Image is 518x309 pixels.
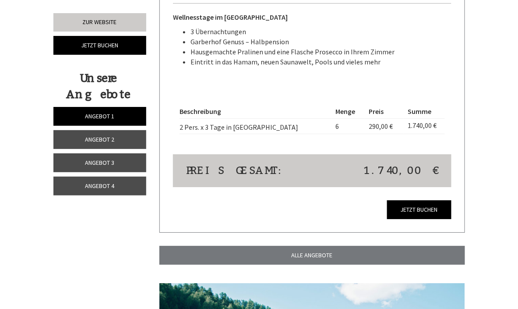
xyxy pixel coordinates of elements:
a: Zur Website [53,13,146,32]
td: 1.740,00 € [404,118,444,134]
span: Angebot 3 [85,159,114,167]
td: 6 [332,118,365,134]
th: Menge [332,105,365,118]
li: Eintritt in das Hamam, neuen Saunawelt, Pools und vieles mehr [190,57,451,67]
span: Angebot 1 [85,112,114,120]
div: Preis gesamt: [180,163,312,178]
strong: Wellnesstage im [GEOGRAPHIC_DATA] [173,13,288,21]
a: ALLE ANGEBOTE [159,246,465,265]
li: 3 Übernachtungen [190,27,451,37]
a: Jetzt buchen [387,200,451,219]
span: Angebot 2 [85,135,114,143]
th: Beschreibung [180,105,332,118]
span: 1.740,00 € [364,163,438,178]
td: 2 Pers. x 3 Tage in [GEOGRAPHIC_DATA] [180,118,332,134]
span: Angebot 4 [85,182,114,190]
li: Hausgemachte Pralinen und eine Flasche Prosecco in Ihrem Zimmer [190,47,451,57]
div: Unsere Angebote [53,70,144,103]
th: Summe [404,105,444,118]
li: Garberhof Genuss – Halbpension [190,37,451,47]
a: Jetzt buchen [53,36,146,55]
span: 290,00 € [369,122,393,131]
th: Preis [365,105,404,118]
